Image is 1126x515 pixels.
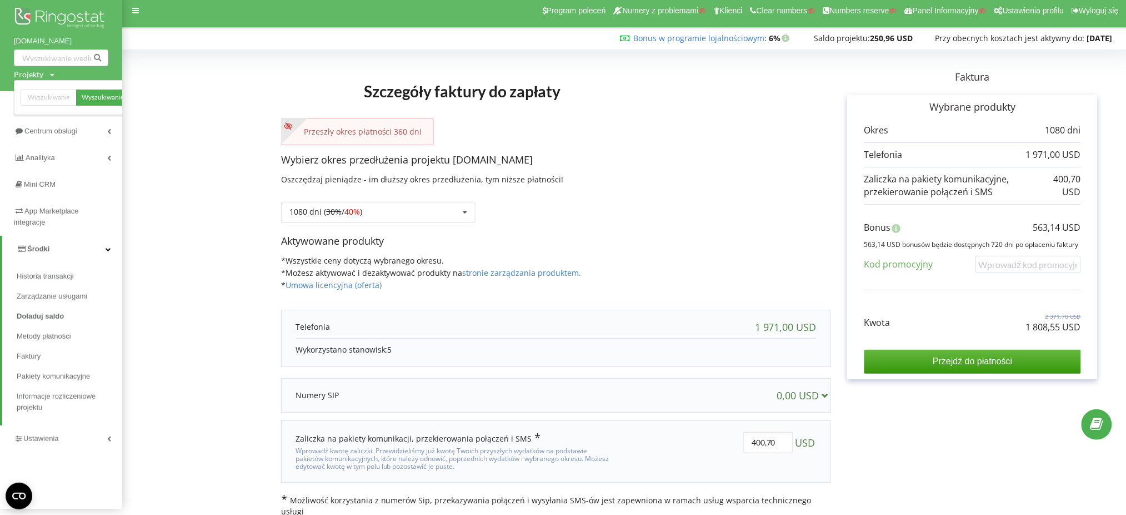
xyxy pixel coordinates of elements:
span: Pakiety komunikacyjne [17,371,90,382]
input: Wyszukiwanie [21,90,76,106]
span: Wyszukiwanie [82,93,124,103]
span: Centrum obsługi [24,127,77,135]
strong: [DATE] [1087,33,1113,43]
span: App Marketplace integracje [14,207,79,226]
strong: 250,96 USD [870,33,913,43]
span: : [633,33,767,43]
span: Ustawienia [23,434,59,443]
strong: 6% [769,33,792,43]
a: Wyszukiwanie [76,90,129,106]
span: Numbers reserve [830,6,889,15]
p: Faktura [831,70,1114,85]
p: Przeszły okres płatności 360 dni [293,126,422,137]
div: Projekty [14,69,43,80]
span: Klienci [720,6,743,15]
span: 40% [344,206,360,217]
a: Metody płatności [17,326,122,346]
a: Umowa licencyjna (oferta) [286,280,382,290]
span: Środki [27,245,49,253]
input: Przejdź do płatności [864,350,1081,373]
p: Kwota [864,316,890,329]
p: 1 971,00 USD [1026,148,1081,161]
s: 30% [326,206,342,217]
p: Telefonia [296,321,330,333]
p: Wykorzystano stanowisk: [296,344,817,355]
span: Historia transakcji [17,271,74,282]
input: Wprowadź kod promocyjny [975,256,1081,273]
span: Saldo projektu: [814,33,870,43]
div: 0,00 USD [777,390,833,401]
span: Clear numbers [757,6,808,15]
p: 2 371,70 USD [1026,313,1081,320]
p: 563,14 USD bonusów będzie dostępnych 720 dni po opłaceniu faktury [864,240,1081,249]
img: Ringostat logo [14,5,108,33]
p: 1080 dni [1045,124,1081,137]
p: Numery SIP [296,390,339,401]
a: Bonus w programie lojalnościowym [633,33,765,43]
a: Informacje rozliczeniowe projektu [17,387,122,418]
button: Open CMP widget [6,483,32,509]
div: 1 971,00 USD [755,321,817,333]
p: Kod promocyjny [864,258,933,271]
span: Przy obecnych kosztach jest aktywny do: [935,33,1085,43]
span: Faktury [17,351,41,362]
p: Wybierz okres przedłużenia projektu [DOMAIN_NAME] [281,153,831,167]
span: *Wszystkie ceny dotyczą wybranego okresu. [281,255,444,266]
h1: Szczegóły faktury do zapłaty [281,65,644,118]
p: 1 808,55 USD [1026,321,1081,334]
p: Telefonia [864,148,903,161]
a: [DOMAIN_NAME] [14,36,108,47]
span: Panel Informacyjny [913,6,979,15]
span: Zarządzanie usługami [17,291,87,302]
p: Zaliczka na pakiety komunikacyjne, przekierowanie połączeń i SMS [864,173,1049,199]
a: Historia transakcji [17,266,122,286]
span: Wyloguj się [1079,6,1119,15]
span: Program poleceń [547,6,606,15]
div: Zaliczka na pakiety komunikacji, przekierowania połączeń i SMS [296,432,541,444]
a: Pakiety komunikacyjne [17,367,122,387]
span: Informacje rozliczeniowe projektu [17,391,117,413]
span: Metody płatności [17,331,71,342]
a: Faktury [17,346,122,367]
a: Doładuj saldo [17,306,122,326]
span: Analityka [26,153,55,162]
span: 5 [388,344,392,355]
span: Oszczędzaj pieniądze - im dłuższy okres przedłużenia, tym niższe płatności! [281,174,564,185]
span: Numery z problemami [623,6,699,15]
span: *Możesz aktywować i dezaktywować produkty na [281,268,582,278]
a: Zarządzanie usługami [17,286,122,306]
p: Bonus [864,221,891,234]
input: Wyszukiwanie według numeru [14,49,108,66]
span: Doładuj saldo [17,311,64,322]
a: Środki [2,236,122,263]
p: Aktywowane produkty [281,234,831,249]
a: stronie zarządzania produktem. [463,268,582,278]
span: USD [795,432,815,453]
p: 563,14 USD [1033,221,1081,234]
div: Wprowadź kwotę zaliczki. Przewidzieliśmy już kwotę Twoich przyszłych wydatków na podstawie pakiet... [296,444,615,471]
span: Mini CRM [24,180,56,189]
p: Okres [864,124,889,137]
div: 1080 dni ( / ) [289,208,362,216]
span: Ustawienia profilu [1003,6,1064,15]
p: Wybrane produkty [864,100,1081,115]
p: 400,70 USD [1049,173,1081,199]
